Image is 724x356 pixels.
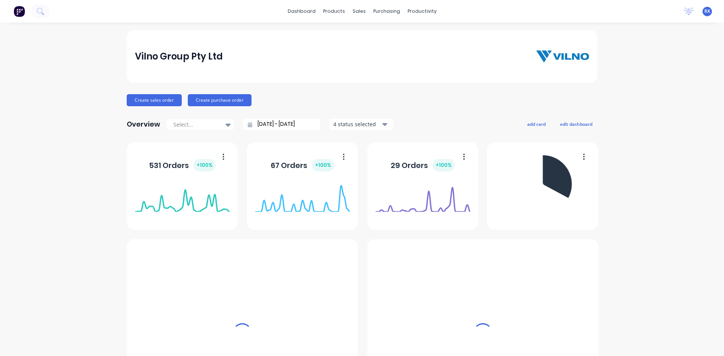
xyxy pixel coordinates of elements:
[319,6,349,17] div: products
[555,119,597,129] button: edit dashboard
[188,94,252,106] button: Create purchase order
[284,6,319,17] a: dashboard
[536,50,589,63] img: Vilno Group Pty Ltd
[271,159,334,171] div: 67 Orders
[704,8,710,15] span: RK
[349,6,370,17] div: sales
[522,119,551,129] button: add card
[333,120,381,128] div: 4 status selected
[433,159,455,171] div: + 100 %
[329,119,393,130] button: 4 status selected
[370,6,404,17] div: purchasing
[135,49,223,64] div: Vilno Group Pty Ltd
[391,159,455,171] div: 29 Orders
[404,6,440,17] div: productivity
[14,6,25,17] img: Factory
[149,159,216,171] div: 531 Orders
[127,94,182,106] button: Create sales order
[312,159,334,171] div: + 100 %
[127,117,160,132] div: Overview
[193,159,216,171] div: + 100 %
